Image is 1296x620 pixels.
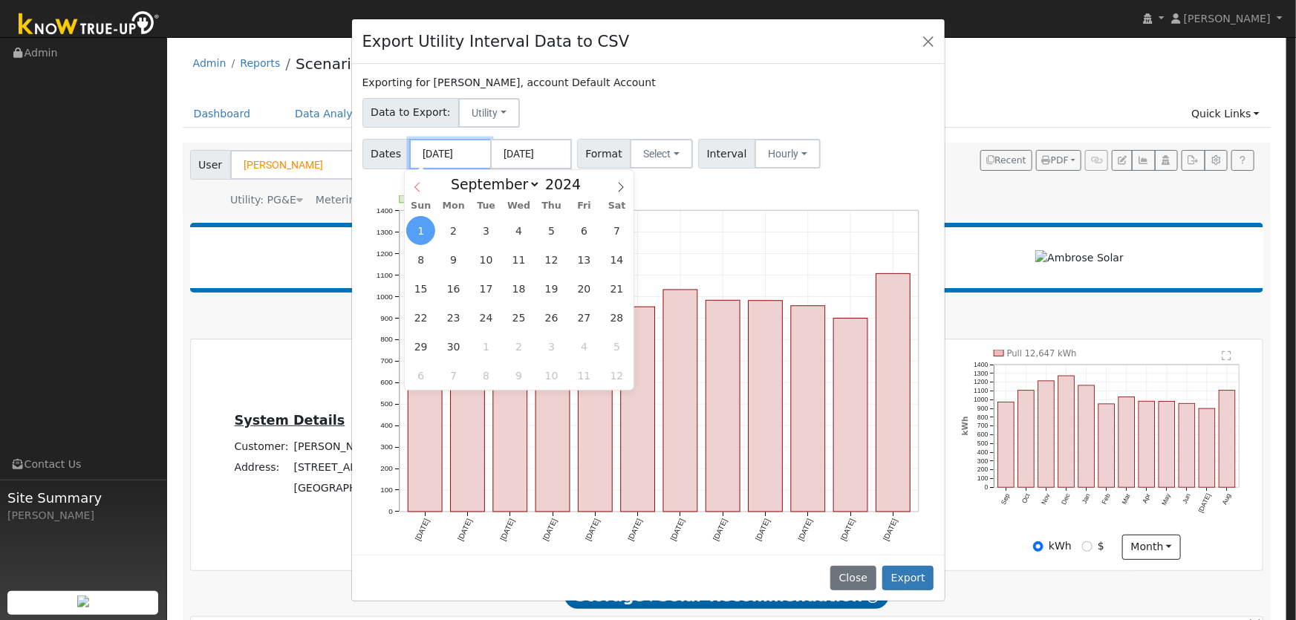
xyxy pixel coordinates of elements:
[601,201,634,211] span: Sat
[472,332,501,361] span: October 1, 2024
[698,139,755,169] span: Interval
[602,361,631,390] span: October 12, 2024
[537,361,566,390] span: October 10, 2024
[578,261,612,512] rect: onclick=""
[380,357,393,365] text: 700
[570,245,599,274] span: September 13, 2024
[503,201,535,211] span: Wed
[602,216,631,245] span: September 7, 2024
[630,139,693,169] button: Select
[541,518,559,542] text: [DATE]
[830,566,876,591] button: Close
[472,274,501,303] span: September 17, 2024
[568,201,601,211] span: Fri
[504,332,533,361] span: October 2, 2024
[535,201,568,211] span: Thu
[362,98,460,128] span: Data to Export:
[437,201,470,211] span: Mon
[458,98,520,128] button: Utility
[380,314,393,322] text: 900
[500,195,635,205] text: Net Consumption 12,647 kWh
[406,303,435,332] span: September 22, 2024
[663,290,697,512] rect: onclick=""
[456,518,473,542] text: [DATE]
[839,518,856,542] text: [DATE]
[602,274,631,303] span: September 21, 2024
[577,139,631,169] span: Format
[706,300,740,512] rect: onclick=""
[380,465,393,473] text: 200
[918,30,939,51] button: Close
[876,273,911,512] rect: onclick=""
[504,245,533,274] span: September 11, 2024
[537,332,566,361] span: October 3, 2024
[570,361,599,390] span: October 11, 2024
[504,361,533,390] span: October 9, 2024
[755,518,772,542] text: [DATE]
[380,486,393,495] text: 100
[406,274,435,303] span: September 15, 2024
[380,336,393,344] text: 800
[439,216,468,245] span: September 2, 2024
[493,250,527,512] rect: onclick=""
[439,303,468,332] span: September 23, 2024
[406,332,435,361] span: September 29, 2024
[602,245,631,274] span: September 14, 2024
[498,518,515,542] text: [DATE]
[380,443,393,451] text: 300
[472,361,501,390] span: October 8, 2024
[376,293,393,301] text: 1000
[439,361,468,390] span: October 7, 2024
[362,139,410,169] span: Dates
[537,303,566,332] span: September 26, 2024
[504,216,533,245] span: September 4, 2024
[439,332,468,361] span: September 30, 2024
[439,245,468,274] span: September 9, 2024
[414,518,431,542] text: [DATE]
[380,400,393,408] text: 500
[537,274,566,303] span: September 19, 2024
[535,238,570,512] rect: onclick=""
[834,319,868,512] rect: onclick=""
[406,216,435,245] span: September 1, 2024
[472,216,501,245] span: September 3, 2024
[406,361,435,390] span: October 6, 2024
[443,175,541,193] select: Month
[541,176,594,192] input: Year
[362,30,630,53] h4: Export Utility Interval Data to CSV
[712,518,729,542] text: [DATE]
[405,201,437,211] span: Sun
[570,216,599,245] span: September 6, 2024
[472,245,501,274] span: September 10, 2024
[584,518,601,542] text: [DATE]
[570,303,599,332] span: September 27, 2024
[621,307,655,512] rect: onclick=""
[882,566,934,591] button: Export
[450,273,484,512] rect: onclick=""
[406,245,435,274] span: September 8, 2024
[504,303,533,332] span: September 25, 2024
[380,379,393,387] text: 600
[570,274,599,303] span: September 20, 2024
[439,274,468,303] span: September 16, 2024
[791,306,825,512] rect: onclick=""
[504,274,533,303] span: September 18, 2024
[380,422,393,430] text: 400
[362,75,656,91] label: Exporting for [PERSON_NAME], account Default Account
[797,518,814,542] text: [DATE]
[472,303,501,332] span: September 24, 2024
[570,332,599,361] span: October 4, 2024
[626,518,643,542] text: [DATE]
[669,518,686,542] text: [DATE]
[408,302,442,512] rect: onclick=""
[376,271,393,279] text: 1100
[755,139,821,169] button: Hourly
[602,303,631,332] span: September 28, 2024
[376,249,393,258] text: 1200
[388,508,393,516] text: 0
[882,518,899,542] text: [DATE]
[537,216,566,245] span: September 5, 2024
[470,201,503,211] span: Tue
[376,228,393,236] text: 1300
[749,301,783,512] rect: onclick=""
